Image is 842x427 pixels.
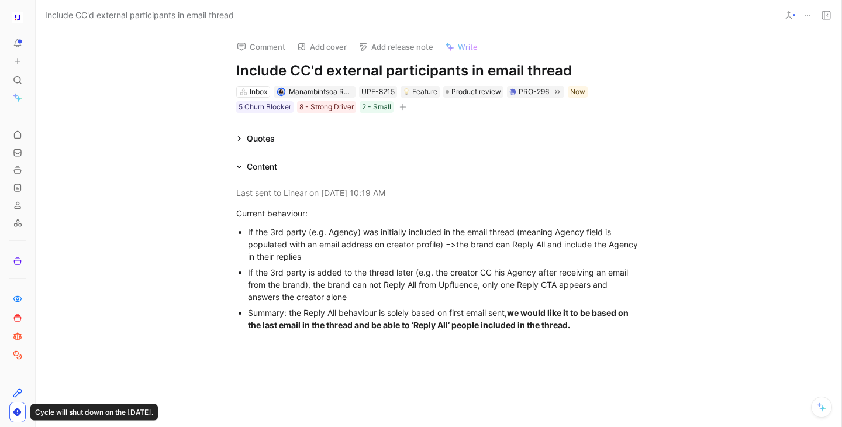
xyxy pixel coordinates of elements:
[247,132,275,146] div: Quotes
[278,88,284,95] img: avatar
[403,86,437,98] div: Feature
[248,308,630,330] strong: we would like it to be based on the last email in the thread and be able to ‘Reply All‘ people in...
[236,207,641,219] div: Current behaviour:
[232,160,282,174] div: Content
[236,61,641,80] h1: Include CC'd external participants in email thread
[361,86,395,98] div: UPF-8215
[30,404,158,421] div: Cycle will shut down on the [DATE].
[299,101,354,113] div: 8 - Strong Driver
[9,9,26,26] button: Upfluence
[232,132,279,146] div: Quotes
[289,87,382,96] span: Manambintsoa RABETRANO
[248,266,641,303] div: If the 3rd party is added to the thread later (e.g. the creator CC his Agency after receiving an ...
[353,39,439,55] button: Add release note
[362,101,391,113] div: 2 - Small
[248,307,641,331] div: Summary: the Reply All behaviour is solely based on first email sent,
[403,88,410,95] img: 💡
[451,86,501,98] span: Product review
[248,226,641,263] div: If the 3rd party (e.g. Agency) was initially included in the email thread (meaning Agency field i...
[250,86,267,98] div: Inbox
[458,42,478,52] span: Write
[292,39,352,55] button: Add cover
[440,39,483,55] button: Write
[45,8,234,22] span: Include CC'd external participants in email thread
[239,101,291,113] div: 5 Churn Blocker
[401,86,440,98] div: 💡Feature
[232,39,291,55] button: Comment
[236,188,385,198] mark: Last sent to Linear on [DATE] 10:19 AM
[519,86,549,98] div: PRO-296
[12,12,23,23] img: Upfluence
[570,86,585,98] div: Now
[443,86,503,98] div: Product review
[247,160,277,174] div: Content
